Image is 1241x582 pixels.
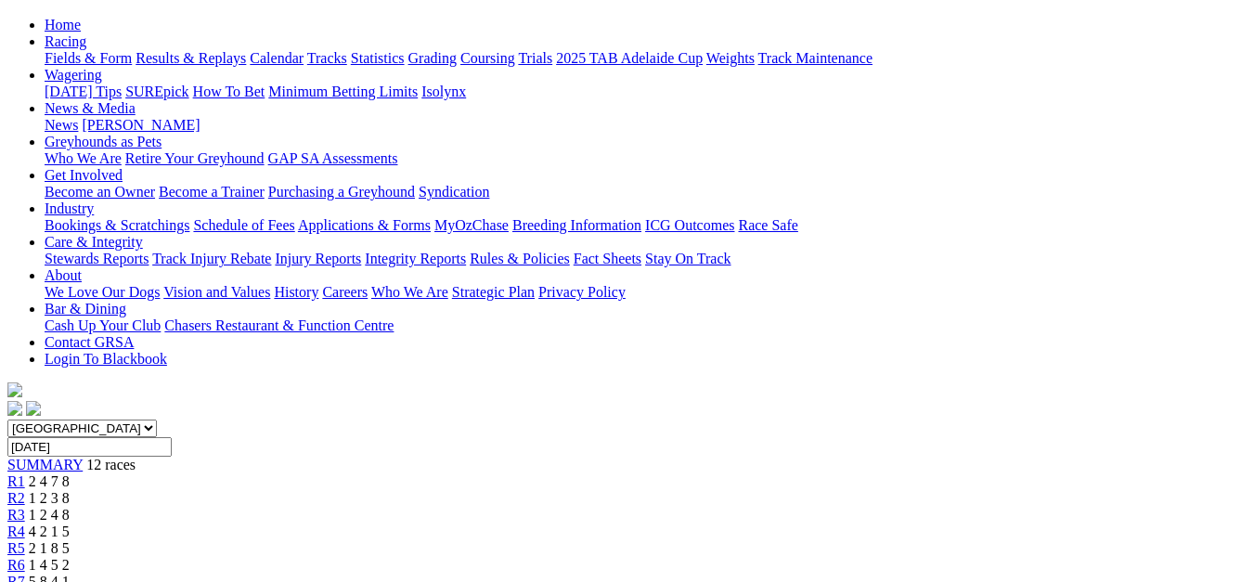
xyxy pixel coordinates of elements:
[307,50,347,66] a: Tracks
[29,507,70,523] span: 1 2 4 8
[7,437,172,457] input: Select date
[45,251,1234,267] div: Care & Integrity
[274,284,318,300] a: History
[163,284,270,300] a: Vision and Values
[45,317,1234,334] div: Bar & Dining
[45,50,1234,67] div: Racing
[82,117,200,133] a: [PERSON_NAME]
[45,150,1234,167] div: Greyhounds as Pets
[45,67,102,83] a: Wagering
[7,524,25,539] a: R4
[7,490,25,506] a: R2
[512,217,641,233] a: Breeding Information
[45,284,1234,301] div: About
[45,334,134,350] a: Contact GRSA
[268,184,415,200] a: Purchasing a Greyhound
[421,84,466,99] a: Isolynx
[371,284,448,300] a: Who We Are
[706,50,755,66] a: Weights
[29,473,70,489] span: 2 4 7 8
[45,317,161,333] a: Cash Up Your Club
[7,473,25,489] a: R1
[136,50,246,66] a: Results & Replays
[29,490,70,506] span: 1 2 3 8
[45,184,1234,200] div: Get Involved
[419,184,489,200] a: Syndication
[45,100,136,116] a: News & Media
[538,284,626,300] a: Privacy Policy
[7,540,25,556] a: R5
[470,251,570,266] a: Rules & Policies
[45,84,122,99] a: [DATE] Tips
[7,557,25,573] a: R6
[193,84,265,99] a: How To Bet
[268,150,398,166] a: GAP SA Assessments
[738,217,797,233] a: Race Safe
[45,234,143,250] a: Care & Integrity
[45,50,132,66] a: Fields & Form
[7,457,83,472] a: SUMMARY
[45,284,160,300] a: We Love Our Dogs
[29,557,70,573] span: 1 4 5 2
[268,84,418,99] a: Minimum Betting Limits
[45,17,81,32] a: Home
[452,284,535,300] a: Strategic Plan
[45,267,82,283] a: About
[365,251,466,266] a: Integrity Reports
[193,217,294,233] a: Schedule of Fees
[7,382,22,397] img: logo-grsa-white.png
[26,401,41,416] img: twitter.svg
[434,217,509,233] a: MyOzChase
[45,217,1234,234] div: Industry
[45,184,155,200] a: Become an Owner
[7,507,25,523] a: R3
[45,134,162,149] a: Greyhounds as Pets
[164,317,394,333] a: Chasers Restaurant & Function Centre
[45,301,126,317] a: Bar & Dining
[408,50,457,66] a: Grading
[45,117,1234,134] div: News & Media
[29,540,70,556] span: 2 1 8 5
[556,50,703,66] a: 2025 TAB Adelaide Cup
[298,217,431,233] a: Applications & Forms
[758,50,873,66] a: Track Maintenance
[460,50,515,66] a: Coursing
[45,351,167,367] a: Login To Blackbook
[45,167,123,183] a: Get Involved
[45,117,78,133] a: News
[250,50,304,66] a: Calendar
[322,284,368,300] a: Careers
[152,251,271,266] a: Track Injury Rebate
[45,150,122,166] a: Who We Are
[7,401,22,416] img: facebook.svg
[45,33,86,49] a: Racing
[518,50,552,66] a: Trials
[45,217,189,233] a: Bookings & Scratchings
[45,84,1234,100] div: Wagering
[645,251,730,266] a: Stay On Track
[275,251,361,266] a: Injury Reports
[645,217,734,233] a: ICG Outcomes
[29,524,70,539] span: 4 2 1 5
[125,84,188,99] a: SUREpick
[125,150,265,166] a: Retire Your Greyhound
[351,50,405,66] a: Statistics
[159,184,265,200] a: Become a Trainer
[86,457,136,472] span: 12 races
[45,200,94,216] a: Industry
[45,251,149,266] a: Stewards Reports
[574,251,641,266] a: Fact Sheets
